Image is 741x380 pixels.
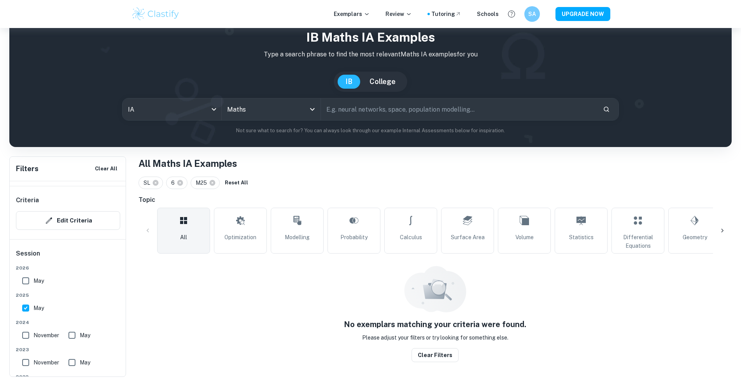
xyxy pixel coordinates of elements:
div: SL [138,177,163,189]
p: Review [385,10,412,18]
span: Surface Area [451,233,485,242]
span: Optimization [224,233,256,242]
span: Calculus [400,233,422,242]
h1: IB Maths IA examples [16,28,725,47]
span: May [80,358,90,367]
span: May [80,331,90,340]
img: Clastify logo [131,6,180,22]
span: May [33,277,44,285]
button: Reset All [223,177,250,189]
button: Help and Feedback [505,7,518,21]
button: Search [600,103,613,116]
h1: All Maths IA Examples [138,156,732,170]
button: Open [307,104,318,115]
span: November [33,331,59,340]
span: Modelling [285,233,310,242]
button: College [362,75,403,89]
span: Probability [340,233,368,242]
span: 2023 [16,346,120,353]
span: November [33,358,59,367]
span: Statistics [569,233,594,242]
p: Exemplars [334,10,370,18]
span: Differential Equations [615,233,661,250]
span: 2025 [16,292,120,299]
div: IA [123,98,221,120]
span: Volume [515,233,534,242]
p: Type a search phrase to find the most relevant Maths IA examples for you [16,50,725,59]
span: SL [144,179,154,187]
p: Please adjust your filters or try looking for something else. [362,333,508,342]
h6: Topic [138,195,732,205]
span: Geometry [683,233,707,242]
h6: Criteria [16,196,39,205]
span: All [180,233,187,242]
h6: Session [16,249,120,264]
a: Schools [477,10,499,18]
h5: No exemplars matching your criteria were found. [344,319,526,330]
div: M25 [191,177,220,189]
a: Tutoring [431,10,461,18]
button: Clear filters [412,348,459,362]
span: 6 [171,179,178,187]
span: 2026 [16,264,120,271]
button: Clear All [93,163,119,175]
img: empty_state_resources.svg [404,266,466,312]
span: 2024 [16,319,120,326]
h6: SA [527,10,536,18]
span: May [33,304,44,312]
h6: Filters [16,163,39,174]
div: 6 [166,177,187,189]
p: Not sure what to search for? You can always look through our example Internal Assessments below f... [16,127,725,135]
span: M25 [196,179,210,187]
input: E.g. neural networks, space, population modelling... [321,98,597,120]
button: SA [524,6,540,22]
button: Edit Criteria [16,211,120,230]
button: IB [338,75,360,89]
button: UPGRADE NOW [555,7,610,21]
